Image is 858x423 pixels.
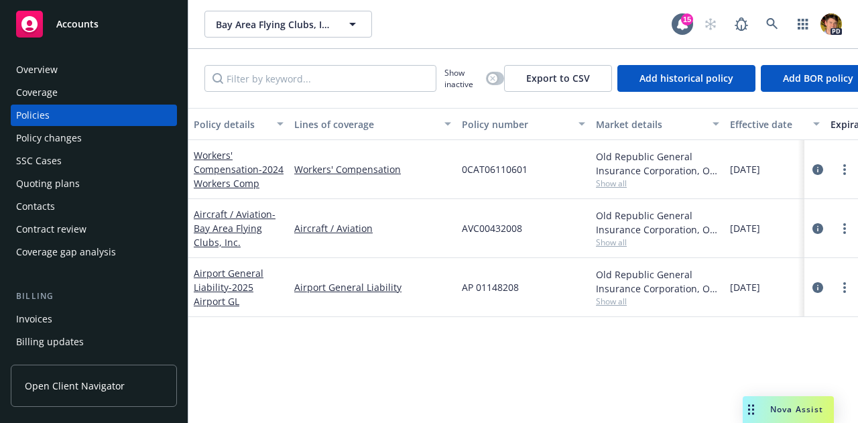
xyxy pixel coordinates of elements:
[810,221,826,237] a: circleInformation
[204,11,372,38] button: Bay Area Flying Clubs, Inc.
[743,396,834,423] button: Nova Assist
[462,280,519,294] span: AP 01148208
[728,11,755,38] a: Report a Bug
[596,208,719,237] div: Old Republic General Insurance Corporation, Old Republic General Insurance Group
[194,149,284,190] a: Workers' Compensation
[11,173,177,194] a: Quoting plans
[294,117,436,131] div: Lines of coverage
[681,13,693,25] div: 15
[11,5,177,43] a: Accounts
[25,379,125,393] span: Open Client Navigator
[730,221,760,235] span: [DATE]
[617,65,755,92] button: Add historical policy
[11,331,177,353] a: Billing updates
[204,65,436,92] input: Filter by keyword...
[11,290,177,303] div: Billing
[462,221,522,235] span: AVC00432008
[11,82,177,103] a: Coverage
[188,108,289,140] button: Policy details
[596,267,719,296] div: Old Republic General Insurance Corporation, Old Republic General Insurance Group
[16,196,55,217] div: Contacts
[697,11,724,38] a: Start snowing
[194,208,275,249] span: - Bay Area Flying Clubs, Inc.
[194,267,263,308] a: Airport General Liability
[11,59,177,80] a: Overview
[591,108,725,140] button: Market details
[639,72,733,84] span: Add historical policy
[11,105,177,126] a: Policies
[743,396,759,423] div: Drag to move
[16,241,116,263] div: Coverage gap analysis
[294,280,451,294] a: Airport General Liability
[289,108,456,140] button: Lines of coverage
[730,117,805,131] div: Effective date
[596,178,719,189] span: Show all
[596,117,704,131] div: Market details
[194,117,269,131] div: Policy details
[194,208,275,249] a: Aircraft / Aviation
[456,108,591,140] button: Policy number
[837,162,853,178] a: more
[294,221,451,235] a: Aircraft / Aviation
[16,59,58,80] div: Overview
[730,162,760,176] span: [DATE]
[730,280,760,294] span: [DATE]
[596,149,719,178] div: Old Republic General Insurance Corporation, Old Republic General Insurance Group
[11,308,177,330] a: Invoices
[16,127,82,149] div: Policy changes
[216,17,332,32] span: Bay Area Flying Clubs, Inc.
[11,241,177,263] a: Coverage gap analysis
[11,196,177,217] a: Contacts
[462,162,528,176] span: 0CAT06110601
[820,13,842,35] img: photo
[56,19,99,29] span: Accounts
[16,105,50,126] div: Policies
[462,117,570,131] div: Policy number
[837,221,853,237] a: more
[11,219,177,240] a: Contract review
[759,11,786,38] a: Search
[770,404,823,415] span: Nova Assist
[783,72,853,84] span: Add BOR policy
[16,150,62,172] div: SSC Cases
[16,308,52,330] div: Invoices
[810,280,826,296] a: circleInformation
[596,237,719,248] span: Show all
[725,108,825,140] button: Effective date
[790,11,816,38] a: Switch app
[526,72,590,84] span: Export to CSV
[596,296,719,307] span: Show all
[294,162,451,176] a: Workers' Compensation
[444,67,481,90] span: Show inactive
[16,173,80,194] div: Quoting plans
[810,162,826,178] a: circleInformation
[16,82,58,103] div: Coverage
[16,331,84,353] div: Billing updates
[11,150,177,172] a: SSC Cases
[16,219,86,240] div: Contract review
[11,127,177,149] a: Policy changes
[504,65,612,92] button: Export to CSV
[837,280,853,296] a: more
